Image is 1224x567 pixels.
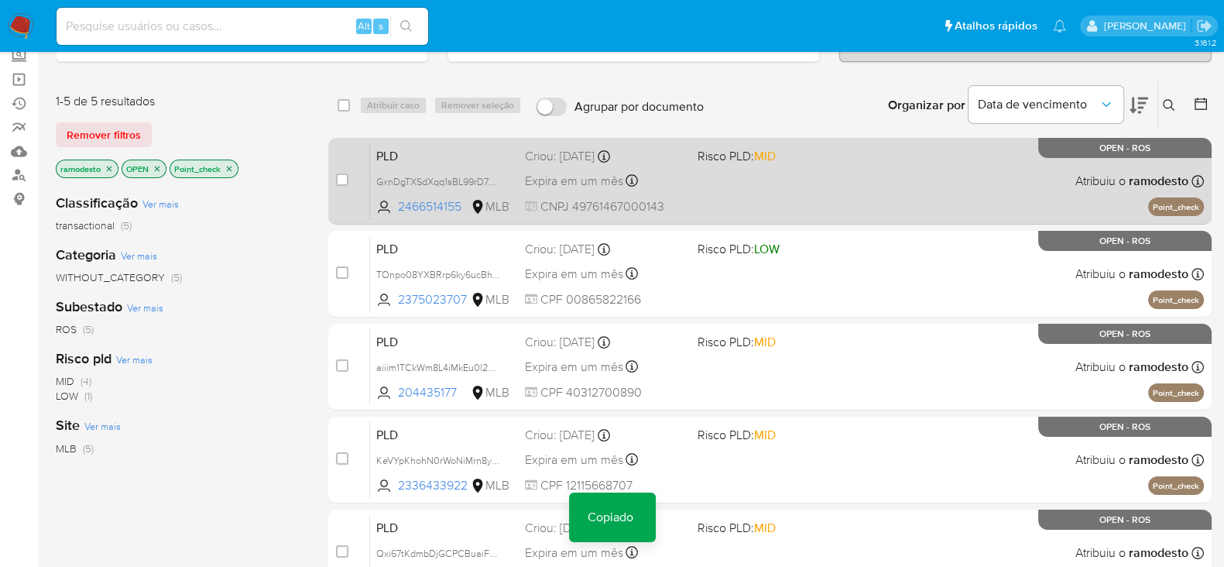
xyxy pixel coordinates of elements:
[358,19,370,33] span: Alt
[390,15,422,37] button: search-icon
[1053,19,1066,33] a: Notificações
[1196,18,1212,34] a: Sair
[379,19,383,33] span: s
[1103,19,1191,33] p: rafael.modesto@mercadopago.com.br
[57,16,428,36] input: Pesquise usuários ou casos...
[1194,36,1216,49] span: 3.161.2
[955,18,1037,34] span: Atalhos rápidos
